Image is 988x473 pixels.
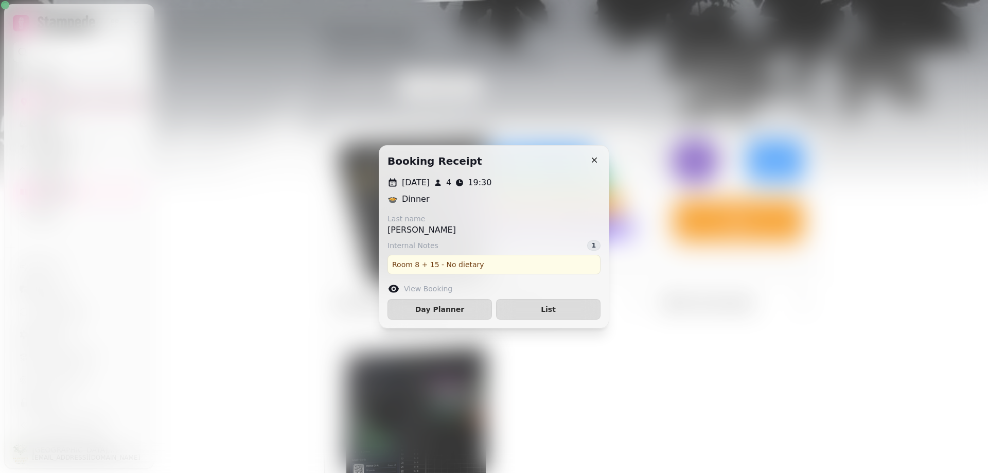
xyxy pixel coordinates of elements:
span: Day Planner [396,306,483,313]
p: 19:30 [468,177,491,189]
span: List [505,306,592,313]
label: View Booking [404,284,452,294]
button: Day Planner [387,299,492,320]
button: List [496,299,601,320]
div: Room 8 + 15 - No dietary [387,255,601,274]
label: Last name [387,214,456,224]
p: [DATE] [402,177,430,189]
p: 4 [446,177,451,189]
div: 1 [587,240,601,251]
p: 🍲 [387,193,398,205]
p: [PERSON_NAME] [387,224,456,236]
span: Internal Notes [387,240,438,251]
h2: Booking receipt [387,154,482,168]
p: Dinner [402,193,429,205]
